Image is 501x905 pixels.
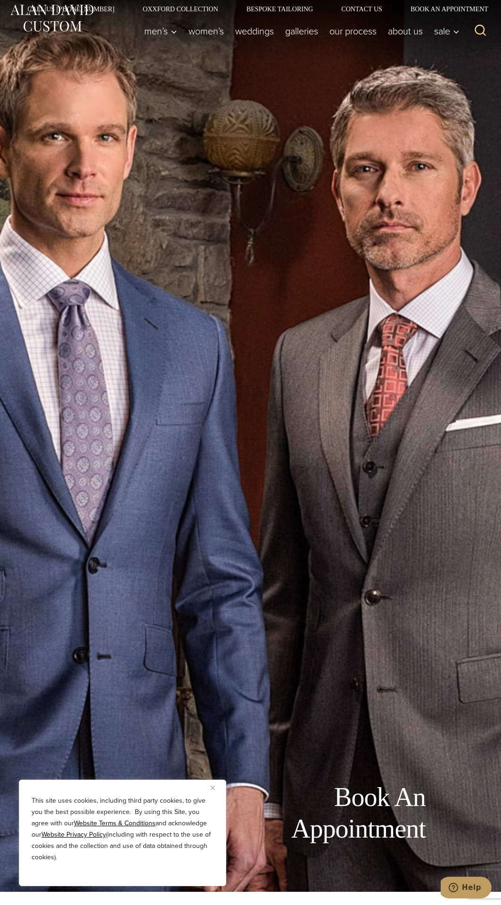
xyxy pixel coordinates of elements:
[327,6,396,12] a: Contact Us
[211,786,215,790] img: Close
[428,22,464,41] button: Sale sub menu toggle
[324,22,382,41] a: Our Process
[382,22,428,41] a: About Us
[41,830,106,839] a: Website Privacy Policy
[211,782,222,793] button: Close
[139,22,183,41] button: Men’s sub menu toggle
[9,2,94,34] img: Alan David Custom
[441,877,492,900] iframe: Opens a widget where you can chat to one of our agents
[230,22,279,41] a: weddings
[74,818,156,828] a: Website Terms & Conditions
[469,20,492,42] button: View Search Form
[183,22,230,41] a: Women’s
[214,782,426,845] h1: Book An Appointment
[32,795,214,863] p: This site uses cookies, including third party cookies, to give you the best possible experience. ...
[13,6,129,12] a: Call Us [PHONE_NUMBER]
[396,6,492,12] a: Book an Appointment
[139,22,464,41] nav: Primary Navigation
[279,22,324,41] a: Galleries
[129,6,232,12] a: Oxxford Collection
[13,6,492,12] nav: Secondary Navigation
[232,6,327,12] a: Bespoke Tailoring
